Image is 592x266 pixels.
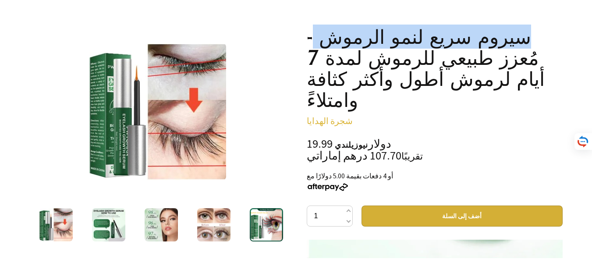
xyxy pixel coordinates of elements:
font: سيروم سريع لنمو الرموش - مُعزز طبيعي للرموش لمدة 7 أيام لرموش أطول وأكثر كثافة وامتلاءً [307,25,545,112]
img: سيروم سريع لنمو الرموش - مُعزز طبيعي للرموش لمدة 7 أيام لرموش أطول وأكثر كثافة وامتلاءً [89,43,226,180]
img: الدفع لاحقًا [307,183,349,191]
img: سيروم سريع لنمو الرموش - مُعزز طبيعي للرموش لمدة 7 أيام لرموش أطول وأكثر كثافة وامتلاءً [250,208,283,241]
img: سيروم سريع لنمو الرموش - مُعزز طبيعي للرموش لمدة 7 أيام لرموش أطول وأكثر كثافة وامتلاءً [145,208,178,241]
img: سيروم سريع لنمو الرموش - مُعزز طبيعي للرموش لمدة 7 أيام لرموش أطول وأكثر كثافة وامتلاءً [39,208,73,241]
font: أو 4 دفعات بقيمة 5.00 دولارًا مع [307,171,393,180]
a: شجرة الهدايا [307,115,353,126]
img: سيروم سريع لنمو الرموش - مُعزز طبيعي للرموش لمدة 7 أيام لرموش أطول وأكثر كثافة وامتلاءً [197,208,230,241]
button: أضف إلى السلة [362,206,563,227]
font: نيوزيلندي [335,140,368,150]
font: تقريبًا [401,150,423,162]
font: 19.99 دولار [307,136,391,151]
img: سيروم سريع لنمو الرموش - مُعزز طبيعي للرموش لمدة 7 أيام لرموش أطول وأكثر كثافة وامتلاءً [92,208,125,241]
font: 107.70 درهم إماراتي [307,148,401,163]
font: أضف إلى السلة [442,212,482,220]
